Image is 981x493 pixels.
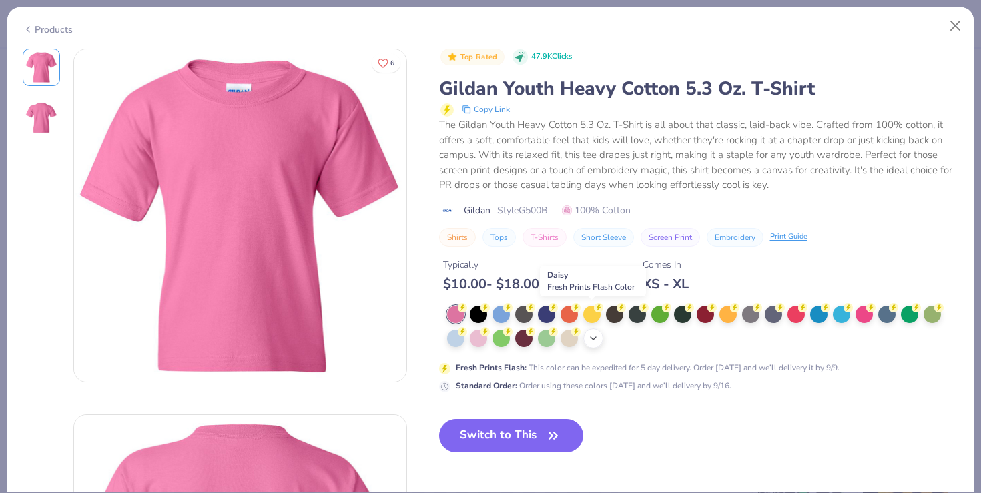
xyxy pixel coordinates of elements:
img: Front [25,51,57,83]
span: Style G500B [497,203,547,217]
div: The Gildan Youth Heavy Cotton 5.3 Oz. T-Shirt is all about that classic, laid-back vibe. Crafted ... [439,117,959,193]
div: Order using these colors [DATE] and we’ll delivery by 9/16. [456,380,731,392]
button: T-Shirts [523,228,567,247]
span: 100% Cotton [562,203,631,217]
span: Top Rated [460,53,498,61]
div: Products [23,23,73,37]
button: Like [372,53,400,73]
div: Comes In [643,258,689,272]
img: Back [25,102,57,134]
span: 47.9K Clicks [531,51,572,63]
img: brand logo [439,205,457,216]
button: Embroidery [707,228,763,247]
button: Short Sleeve [573,228,634,247]
div: This color can be expedited for 5 day delivery. Order [DATE] and we’ll delivery it by 9/9. [456,362,840,374]
div: $ 10.00 - $ 18.00 [443,276,553,292]
div: Typically [443,258,553,272]
span: 6 [390,60,394,67]
span: Fresh Prints Flash Color [547,282,635,292]
span: Gildan [464,203,490,217]
button: Badge Button [440,49,505,66]
strong: Standard Order : [456,380,517,391]
img: Top Rated sort [447,51,458,62]
button: copy to clipboard [458,101,514,117]
button: Switch to This [439,419,584,452]
button: Tops [482,228,516,247]
div: XS - XL [643,276,689,292]
div: Print Guide [770,231,807,243]
img: Front [74,49,406,382]
button: Close [943,13,968,39]
button: Shirts [439,228,476,247]
button: Screen Print [641,228,700,247]
div: Daisy [540,266,646,296]
strong: Fresh Prints Flash : [456,362,527,373]
div: Gildan Youth Heavy Cotton 5.3 Oz. T-Shirt [439,76,959,101]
